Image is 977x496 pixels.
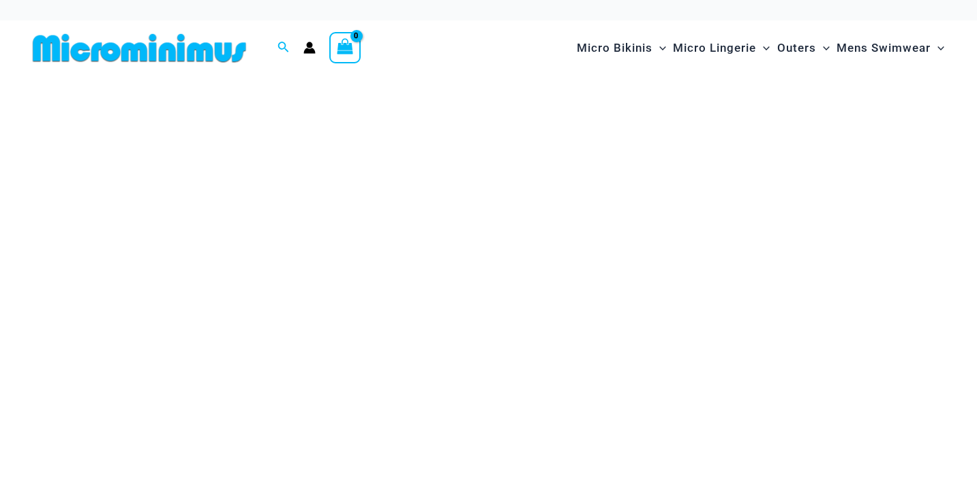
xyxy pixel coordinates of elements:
[27,33,252,63] img: MM SHOP LOGO FLAT
[329,32,361,63] a: View Shopping Cart, empty
[833,27,948,69] a: Mens SwimwearMenu ToggleMenu Toggle
[816,31,830,65] span: Menu Toggle
[277,40,290,57] a: Search icon link
[652,31,666,65] span: Menu Toggle
[303,42,316,54] a: Account icon link
[573,27,670,69] a: Micro BikinisMenu ToggleMenu Toggle
[774,27,833,69] a: OutersMenu ToggleMenu Toggle
[931,31,944,65] span: Menu Toggle
[837,31,931,65] span: Mens Swimwear
[756,31,770,65] span: Menu Toggle
[670,27,773,69] a: Micro LingerieMenu ToggleMenu Toggle
[571,25,950,71] nav: Site Navigation
[777,31,816,65] span: Outers
[577,31,652,65] span: Micro Bikinis
[673,31,756,65] span: Micro Lingerie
